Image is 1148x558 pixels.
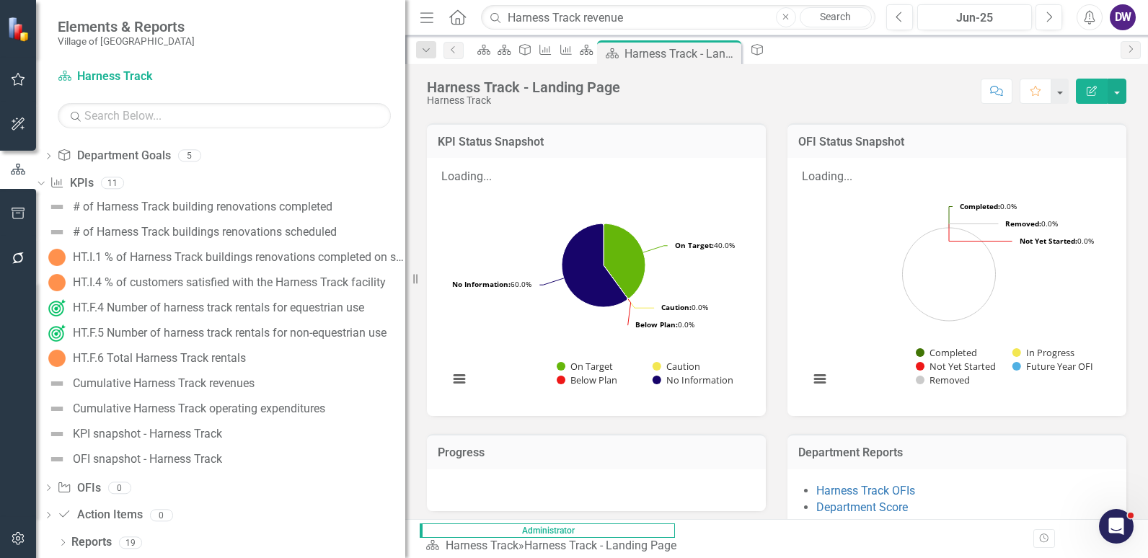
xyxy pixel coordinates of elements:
[635,319,694,329] text: 0.0%
[441,185,751,402] div: Chart. Highcharts interactive chart.
[150,509,173,521] div: 0
[45,372,255,395] a: Cumulative Harness Track revenues
[73,251,405,264] div: HT.I.1 % of Harness Track buildings renovations completed on schedule
[48,324,66,342] img: On Target
[45,347,246,370] a: HT.F.6 Total Harness Track rentals
[420,523,675,538] span: Administrator
[73,226,337,239] div: # of Harness Track buildings renovations scheduled
[1005,218,1058,229] text: 0.0%
[58,103,391,128] input: Search Below...
[425,538,682,554] div: »
[798,136,1116,149] h3: OFI Status Snapshot
[802,185,1106,402] svg: Interactive chart
[45,422,222,446] a: KPI snapshot - Harness Track
[48,350,66,367] img: No Information
[810,369,830,389] button: View chart menu, Chart
[922,9,1027,27] div: Jun-25
[48,400,66,417] img: Not Defined
[1099,509,1134,544] iframe: Intercom live chat
[1020,236,1077,246] tspan: Not Yet Started:
[48,223,66,241] img: Not Defined
[71,534,112,551] a: Reports
[1110,4,1136,30] button: DW
[57,480,100,497] a: OFIs
[50,175,93,192] a: KPIs
[73,377,255,390] div: Cumulative Harness Track revenues
[57,507,142,523] a: Action Items
[816,484,915,497] a: Harness Track OFIs
[427,95,620,106] div: Harness Track
[557,360,614,373] button: Show On Target
[73,352,246,365] div: HT.F.6 Total Harness Track rentals
[58,18,195,35] span: Elements & Reports
[524,539,676,552] div: Harness Track - Landing Page
[446,539,518,552] a: Harness Track
[73,402,325,415] div: Cumulative Harness Track operating expenditures
[108,482,131,494] div: 0
[661,302,708,312] text: 0.0%
[960,201,1017,211] text: 0.0%
[48,249,66,266] img: No Information
[58,68,238,85] a: Harness Track
[48,274,66,291] img: No Information
[45,296,364,319] a: HT.F.4 Number of harness track rentals for equestrian use
[48,375,66,392] img: Not Defined
[802,185,1112,402] div: Chart. Highcharts interactive chart.
[7,16,32,41] img: ClearPoint Strategy
[1005,218,1041,229] tspan: Removed:
[57,148,170,164] a: Department Goals
[604,265,628,299] path: Below Plan, 0.
[653,360,700,373] button: Show Caution
[916,373,970,386] button: Show Removed
[45,221,337,244] a: # of Harness Track buildings renovations scheduled
[48,299,66,316] img: On Target
[73,301,364,314] div: HT.F.4 Number of harness track rentals for equestrian use
[438,136,755,149] h3: KPI Status Snapshot
[441,169,751,185] div: Loading...
[481,5,875,30] input: Search ClearPoint...
[675,240,714,250] tspan: On Target:
[73,327,387,340] div: HT.F.5 Number of harness track rentals for non-equestrian use
[178,150,201,162] div: 5
[45,246,405,269] a: HT.I.1 % of Harness Track buildings renovations completed on schedule
[73,200,332,213] div: # of Harness Track building renovations completed
[661,302,692,312] tspan: Caution:
[653,373,733,386] button: Show No Information
[452,279,531,289] text: 60.0%
[45,448,222,471] a: OFI snapshot - Harness Track
[45,271,386,294] a: HT.I.4 % of customers satisfied with the Harness Track facility
[800,7,872,27] a: Search
[452,279,511,289] tspan: No Information:
[101,177,124,189] div: 11
[675,240,735,250] text: 40.0%
[58,35,195,47] small: Village of [GEOGRAPHIC_DATA]
[427,79,620,95] div: Harness Track - Landing Page
[798,446,1116,459] h3: Department Reports
[48,198,66,216] img: Not Defined
[441,185,746,402] svg: Interactive chart
[73,276,386,289] div: HT.I.4 % of customers satisfied with the Harness Track facility
[816,500,908,514] a: Department Score
[635,319,678,329] tspan: Below Plan:
[45,195,332,218] a: # of Harness Track building renovations completed
[917,4,1032,30] button: Jun-25
[449,369,469,389] button: View chart menu, Chart
[1020,236,1094,246] text: 0.0%
[1012,346,1074,359] button: Show In Progress
[916,360,995,373] button: Show Not Yet Started
[73,428,222,440] div: KPI snapshot - Harness Track
[624,45,738,63] div: Harness Track - Landing Page
[438,446,755,459] h3: Progress
[119,536,142,549] div: 19
[45,322,387,345] a: HT.F.5 Number of harness track rentals for non-equestrian use
[960,201,1000,211] tspan: Completed:
[48,451,66,468] img: Not Defined
[73,453,222,466] div: OFI snapshot - Harness Track
[562,223,627,307] path: No Information, 3.
[48,425,66,443] img: Not Defined
[802,169,1112,185] div: Loading...
[45,397,325,420] a: Cumulative Harness Track operating expenditures
[1012,360,1093,373] button: Show Future Year OFI
[916,346,977,359] button: Show Completed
